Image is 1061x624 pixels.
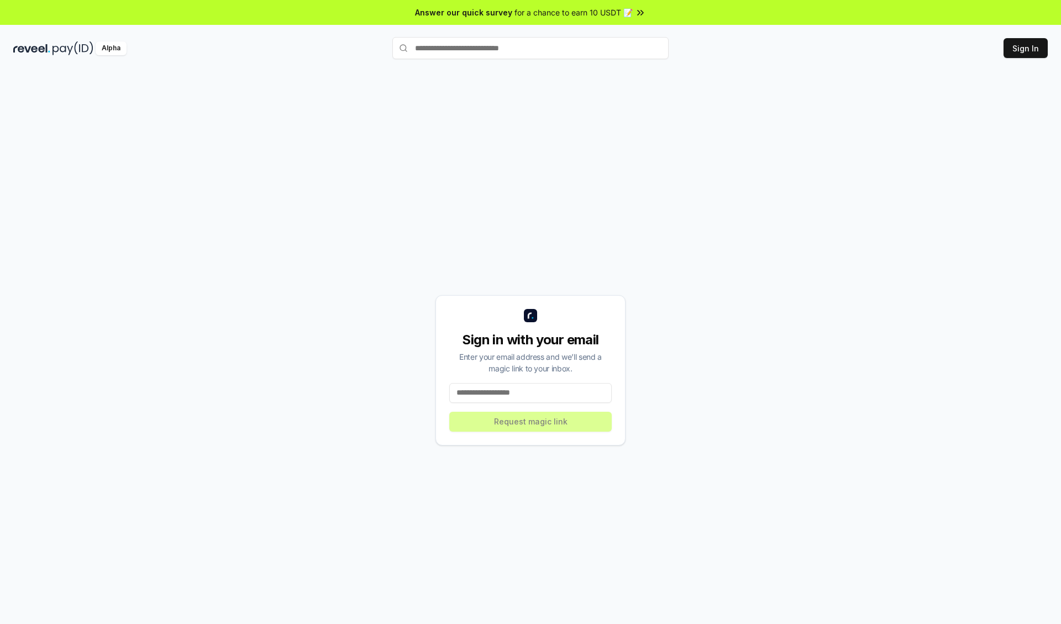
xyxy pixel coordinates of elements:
img: reveel_dark [13,41,50,55]
div: Sign in with your email [449,331,612,349]
img: pay_id [52,41,93,55]
button: Sign In [1004,38,1048,58]
img: logo_small [524,309,537,322]
span: Answer our quick survey [415,7,512,18]
div: Alpha [96,41,127,55]
span: for a chance to earn 10 USDT 📝 [514,7,633,18]
div: Enter your email address and we’ll send a magic link to your inbox. [449,351,612,374]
